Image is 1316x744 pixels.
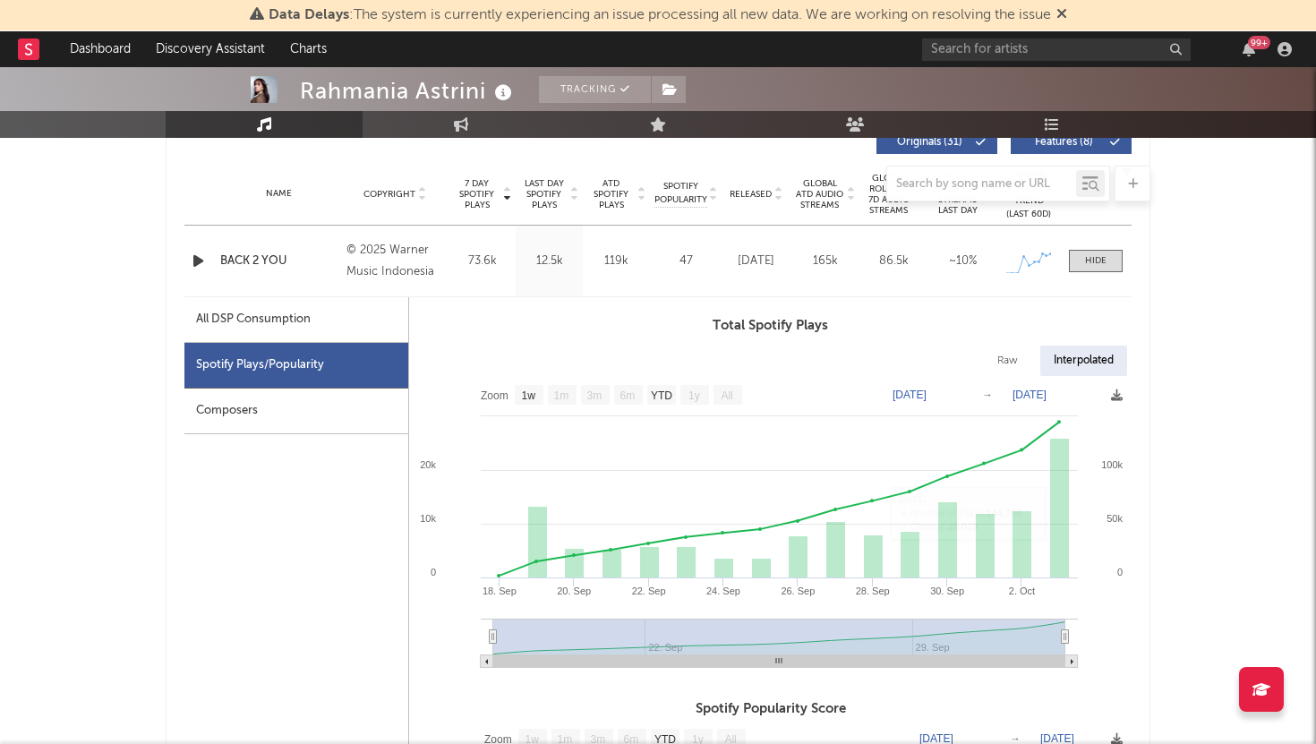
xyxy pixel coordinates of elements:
div: Raw [984,346,1031,376]
span: Originals ( 31 ) [888,137,970,148]
div: 165k [795,252,855,270]
div: © 2025 Warner Music Indonesia [346,240,444,283]
div: 73.6k [453,252,511,270]
button: 99+ [1243,42,1255,56]
text: 1y [688,389,700,402]
text: 20k [420,459,436,470]
text: [DATE] [893,389,927,401]
text: 2. Oct [1009,586,1035,596]
text: 0 [1117,567,1123,577]
text: 3m [587,389,602,402]
input: Search by song name or URL [887,177,1076,192]
button: Originals(31) [876,131,997,154]
text: 100k [1101,459,1123,470]
text: All [721,389,732,402]
div: Interpolated [1040,346,1127,376]
text: [DATE] [1013,389,1047,401]
text: 22. Sep [632,586,666,596]
text: 50k [1107,513,1123,524]
button: Features(8) [1011,131,1132,154]
text: 0 [431,567,436,577]
a: Discovery Assistant [143,31,278,67]
div: Rahmania Astrini [300,76,517,106]
a: Dashboard [57,31,143,67]
a: BACK 2 YOU [220,252,338,270]
div: [DATE] [726,252,786,270]
text: 24. Sep [706,586,740,596]
text: 28. Sep [856,586,890,596]
text: 20. Sep [557,586,591,596]
span: Dismiss [1056,8,1067,22]
h3: Spotify Popularity Score [409,698,1132,720]
div: All DSP Consumption [196,309,311,330]
span: : The system is currently experiencing an issue processing all new data. We are working on resolv... [269,8,1051,22]
span: Features ( 8 ) [1022,137,1105,148]
div: ~ 10 % [933,252,993,270]
text: 30. Sep [930,586,964,596]
text: 10k [420,513,436,524]
span: Data Delays [269,8,349,22]
button: Tracking [539,76,651,103]
text: Zoom [481,389,508,402]
div: 119k [587,252,645,270]
div: 86.5k [864,252,924,270]
div: 12.5k [520,252,578,270]
a: Charts [278,31,339,67]
text: → [982,389,993,401]
div: 99 + [1248,36,1270,49]
text: 1w [522,389,536,402]
div: Composers [184,389,408,434]
div: Spotify Plays/Popularity [184,343,408,389]
div: 47 [654,252,717,270]
text: 6m [620,389,636,402]
text: 26. Sep [781,586,815,596]
text: 18. Sep [483,586,517,596]
text: 1m [554,389,569,402]
text: YTD [651,389,672,402]
input: Search for artists [922,38,1191,61]
div: All DSP Consumption [184,297,408,343]
h3: Total Spotify Plays [409,315,1132,337]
